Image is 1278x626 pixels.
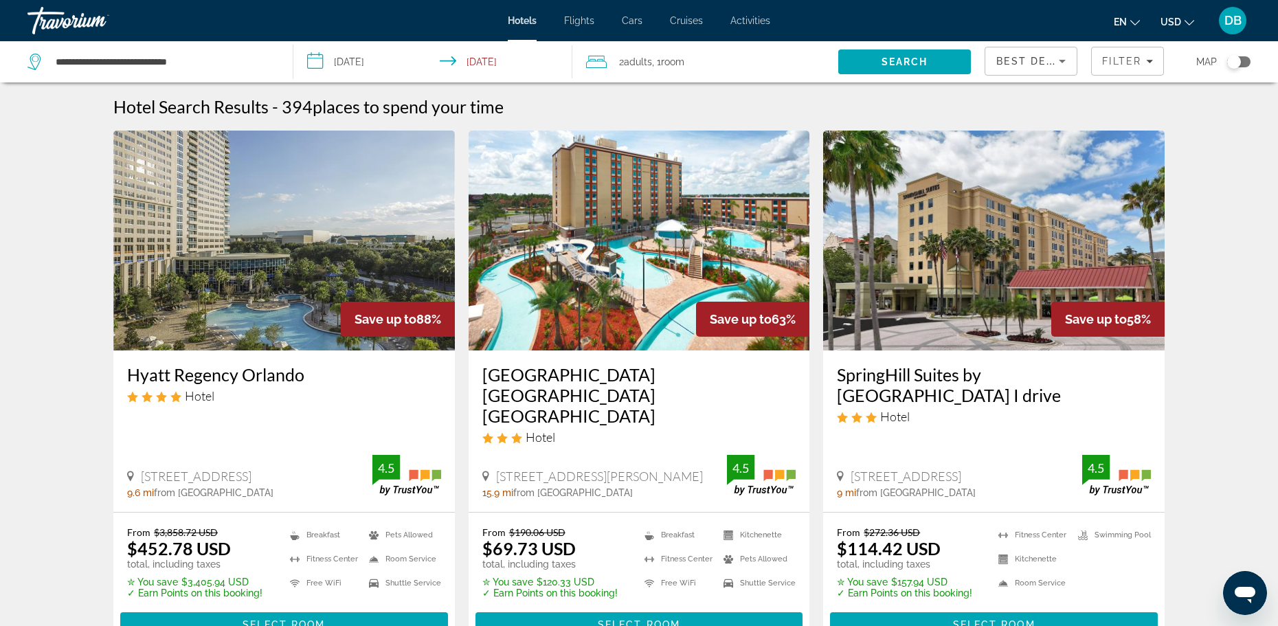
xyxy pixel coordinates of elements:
[837,526,860,538] span: From
[185,388,214,403] span: Hotel
[638,526,717,544] li: Breakfast
[837,538,941,559] ins: $114.42 USD
[727,455,796,495] img: TrustYou guest rating badge
[1215,6,1251,35] button: User Menu
[141,469,251,484] span: [STREET_ADDRESS]
[622,15,642,26] a: Cars
[372,460,400,476] div: 4.5
[127,588,262,599] p: ✓ Earn Points on this booking!
[509,526,565,538] del: $190.06 USD
[880,409,910,424] span: Hotel
[127,538,231,559] ins: $452.78 USD
[1102,56,1141,67] span: Filter
[283,574,362,592] li: Free WiFi
[838,49,971,74] button: Search
[1071,526,1151,544] li: Swimming Pool
[313,96,504,117] span: places to spend your time
[1091,47,1164,76] button: Filters
[1065,312,1127,326] span: Save up to
[864,526,920,538] del: $272.36 USD
[1217,56,1251,68] button: Toggle map
[1161,16,1181,27] span: USD
[496,469,703,484] span: [STREET_ADDRESS][PERSON_NAME]
[837,364,1151,405] a: SpringHill Suites by [GEOGRAPHIC_DATA] I drive
[661,56,684,67] span: Room
[362,550,441,568] li: Room Service
[154,487,273,498] span: from [GEOGRAPHIC_DATA]
[717,550,796,568] li: Pets Allowed
[624,56,652,67] span: Adults
[991,550,1071,568] li: Kitchenette
[717,526,796,544] li: Kitchenette
[127,577,262,588] p: $3,405.94 USD
[996,53,1066,69] mat-select: Sort by
[564,15,594,26] a: Flights
[638,550,717,568] li: Fitness Center
[127,559,262,570] p: total, including taxes
[482,577,533,588] span: ✮ You save
[1051,302,1165,337] div: 58%
[27,3,165,38] a: Travorium
[730,15,770,26] a: Activities
[1196,52,1217,71] span: Map
[1082,460,1110,476] div: 4.5
[283,526,362,544] li: Breakfast
[1161,12,1194,32] button: Change currency
[696,302,809,337] div: 63%
[638,574,717,592] li: Free WiFi
[513,487,633,498] span: from [GEOGRAPHIC_DATA]
[851,469,961,484] span: [STREET_ADDRESS]
[482,526,506,538] span: From
[127,577,178,588] span: ✮ You save
[154,526,218,538] del: $3,858.72 USD
[372,455,441,495] img: TrustYou guest rating badge
[1223,571,1267,615] iframe: Button to launch messaging window
[526,429,555,445] span: Hotel
[127,364,441,385] a: Hyatt Regency Orlando
[362,526,441,544] li: Pets Allowed
[113,131,455,350] img: Hyatt Regency Orlando
[508,15,537,26] a: Hotels
[710,312,772,326] span: Save up to
[283,550,362,568] li: Fitness Center
[482,364,796,426] a: [GEOGRAPHIC_DATA] [GEOGRAPHIC_DATA] [GEOGRAPHIC_DATA]
[482,588,618,599] p: ✓ Earn Points on this booking!
[837,577,888,588] span: ✮ You save
[727,460,754,476] div: 4.5
[482,487,513,498] span: 15.9 mi
[341,302,455,337] div: 88%
[837,487,856,498] span: 9 mi
[127,487,154,498] span: 9.6 mi
[1114,12,1140,32] button: Change language
[837,409,1151,424] div: 3 star Hotel
[717,574,796,592] li: Shuttle Service
[293,41,573,82] button: Select check in and out date
[882,56,928,67] span: Search
[837,559,972,570] p: total, including taxes
[856,487,976,498] span: from [GEOGRAPHIC_DATA]
[837,577,972,588] p: $157.94 USD
[362,574,441,592] li: Shuttle Service
[1082,455,1151,495] img: TrustYou guest rating badge
[469,131,810,350] img: Red Lion Hotel Orlando Lake Buena Vista South
[482,538,576,559] ins: $69.73 USD
[670,15,703,26] a: Cruises
[1224,14,1242,27] span: DB
[272,96,278,117] span: -
[54,52,272,72] input: Search hotel destination
[652,52,684,71] span: , 1
[991,526,1071,544] li: Fitness Center
[823,131,1165,350] img: SpringHill Suites by Marriott Convention Center I drive
[482,429,796,445] div: 3 star Hotel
